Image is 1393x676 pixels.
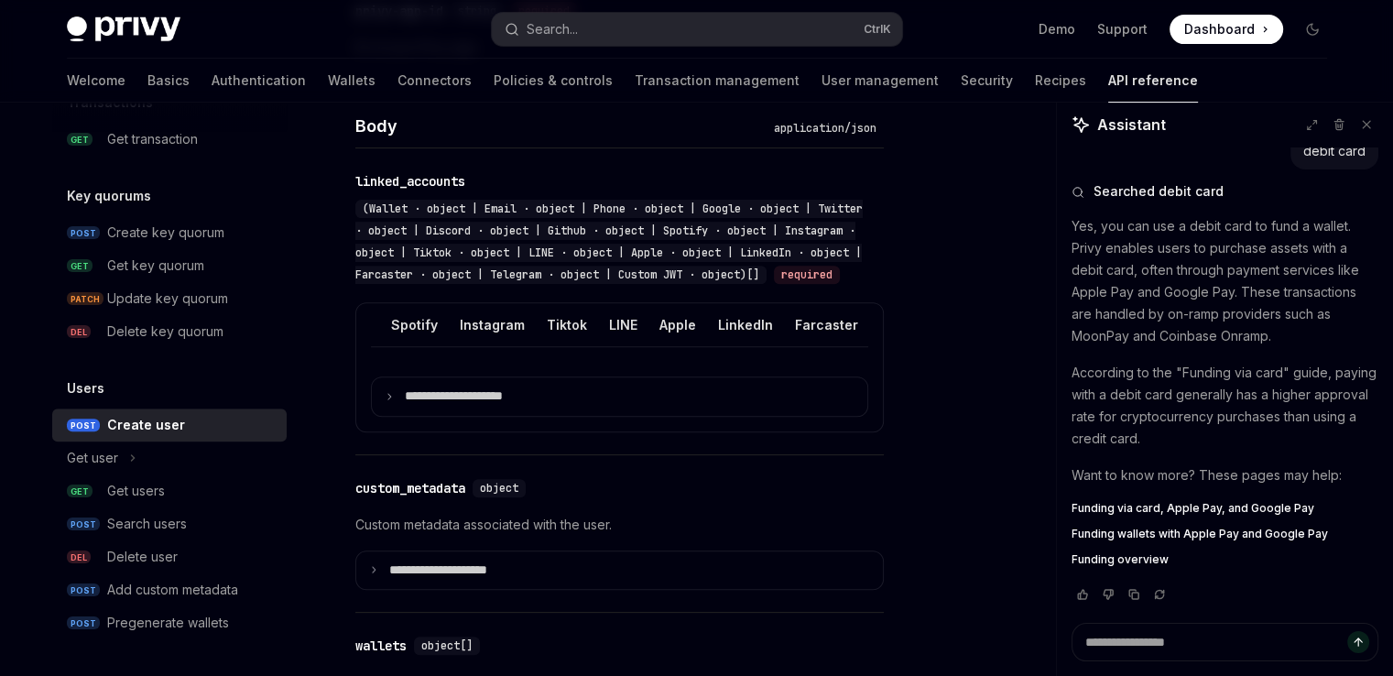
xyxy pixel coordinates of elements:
[67,485,93,498] span: GET
[67,551,91,564] span: DEL
[67,583,100,597] span: POST
[609,303,637,346] div: LINE
[67,447,118,469] div: Get user
[1097,585,1119,604] button: Vote that response was not good
[1148,585,1170,604] button: Reload last chat
[67,325,91,339] span: DEL
[1072,215,1378,347] p: Yes, you can use a debit card to fund a wallet. Privy enables users to purchase assets with a deb...
[52,606,287,639] a: POSTPregenerate wallets
[67,59,125,103] a: Welcome
[67,185,151,207] h5: Key quorums
[1123,585,1145,604] button: Copy chat response
[1347,631,1369,653] button: Send message
[52,507,287,540] a: POSTSearch users
[1108,59,1198,103] a: API reference
[107,513,187,535] div: Search users
[1303,142,1366,160] div: debit card
[67,419,100,432] span: POST
[391,303,438,346] div: Spotify
[774,266,840,284] div: required
[107,480,165,502] div: Get users
[1170,15,1283,44] a: Dashboard
[52,249,287,282] a: GETGet key quorum
[494,59,613,103] a: Policies & controls
[107,255,204,277] div: Get key quorum
[1072,501,1314,516] span: Funding via card, Apple Pay, and Google Pay
[527,18,578,40] div: Search...
[1097,114,1166,136] span: Assistant
[397,59,472,103] a: Connectors
[107,414,185,436] div: Create user
[1072,585,1094,604] button: Vote that response was good
[67,292,103,306] span: PATCH
[52,282,287,315] a: PATCHUpdate key quorum
[492,13,902,46] button: Open search
[1097,20,1148,38] a: Support
[107,321,223,343] div: Delete key quorum
[107,546,178,568] div: Delete user
[1184,20,1255,38] span: Dashboard
[1072,623,1378,661] textarea: Ask a question...
[1094,182,1224,201] span: Searched debit card
[795,303,858,346] div: Farcaster
[212,59,306,103] a: Authentication
[107,128,198,150] div: Get transaction
[67,133,93,147] span: GET
[355,114,767,138] h4: Body
[328,59,375,103] a: Wallets
[67,259,93,273] span: GET
[107,288,228,310] div: Update key quorum
[1072,552,1169,567] span: Funding overview
[1072,182,1378,201] button: Searched debit card
[822,59,939,103] a: User management
[635,59,800,103] a: Transaction management
[1298,15,1327,44] button: Toggle dark mode
[52,216,287,249] a: POSTCreate key quorum
[864,22,891,37] span: Ctrl K
[52,474,287,507] a: GETGet users
[67,518,100,531] span: POST
[1035,59,1086,103] a: Recipes
[1039,20,1075,38] a: Demo
[107,579,238,601] div: Add custom metadata
[1072,552,1378,567] a: Funding overview
[67,226,100,240] span: POST
[767,119,884,137] div: application/json
[52,573,287,606] a: POSTAdd custom metadata
[1072,501,1378,516] a: Funding via card, Apple Pay, and Google Pay
[52,442,287,474] button: Toggle Get user section
[52,123,287,156] a: GETGet transaction
[355,479,465,497] div: custom_metadata
[355,172,465,191] div: linked_accounts
[1072,464,1378,486] p: Want to know more? These pages may help:
[1072,527,1378,541] a: Funding wallets with Apple Pay and Google Pay
[67,16,180,42] img: dark logo
[67,377,104,399] h5: Users
[355,514,884,536] p: Custom metadata associated with the user.
[52,315,287,348] a: DELDelete key quorum
[547,303,587,346] div: Tiktok
[67,616,100,630] span: POST
[1072,362,1378,450] p: According to the "Funding via card" guide, paying with a debit card generally has a higher approv...
[718,303,773,346] div: LinkedIn
[480,481,518,496] span: object
[355,202,863,282] span: (Wallet · object | Email · object | Phone · object | Google · object | Twitter · object | Discord...
[107,222,224,244] div: Create key quorum
[659,303,696,346] div: Apple
[107,612,229,634] div: Pregenerate wallets
[52,409,287,442] a: POSTCreate user
[460,303,525,346] div: Instagram
[961,59,1013,103] a: Security
[147,59,190,103] a: Basics
[52,540,287,573] a: DELDelete user
[1072,527,1328,541] span: Funding wallets with Apple Pay and Google Pay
